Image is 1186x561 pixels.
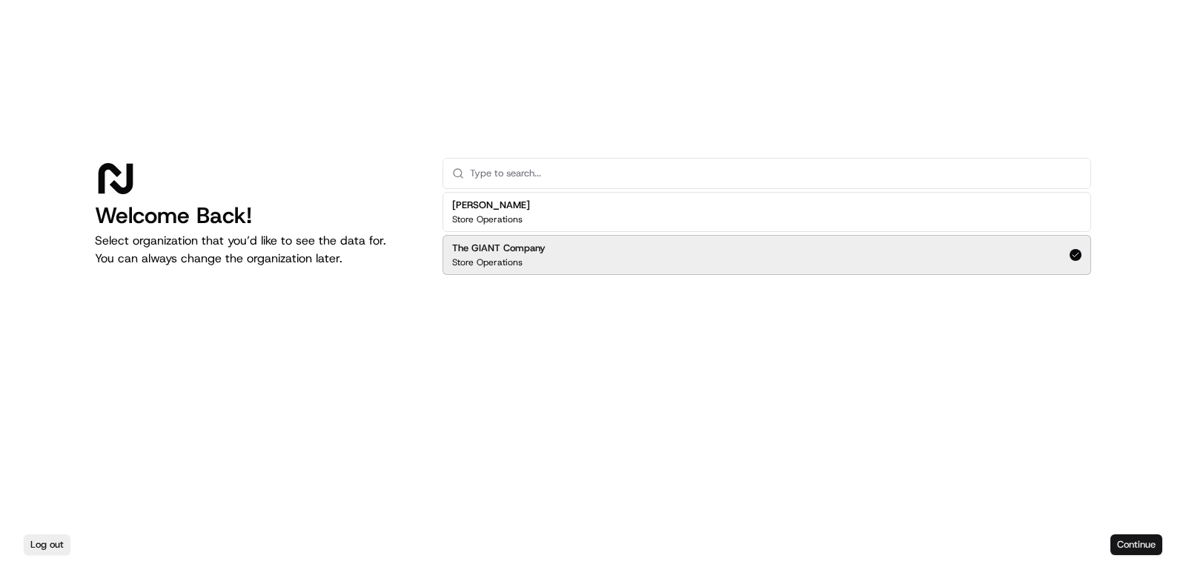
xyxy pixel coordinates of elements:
h1: Welcome Back! [95,202,419,229]
p: Store Operations [452,256,523,268]
div: Suggestions [443,189,1091,278]
button: Log out [24,534,70,555]
p: Store Operations [452,213,523,225]
h2: [PERSON_NAME] [452,199,530,212]
h2: The GIANT Company [452,242,546,255]
input: Type to search... [470,159,1081,188]
button: Continue [1110,534,1162,555]
p: Select organization that you’d like to see the data for. You can always change the organization l... [95,232,419,268]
